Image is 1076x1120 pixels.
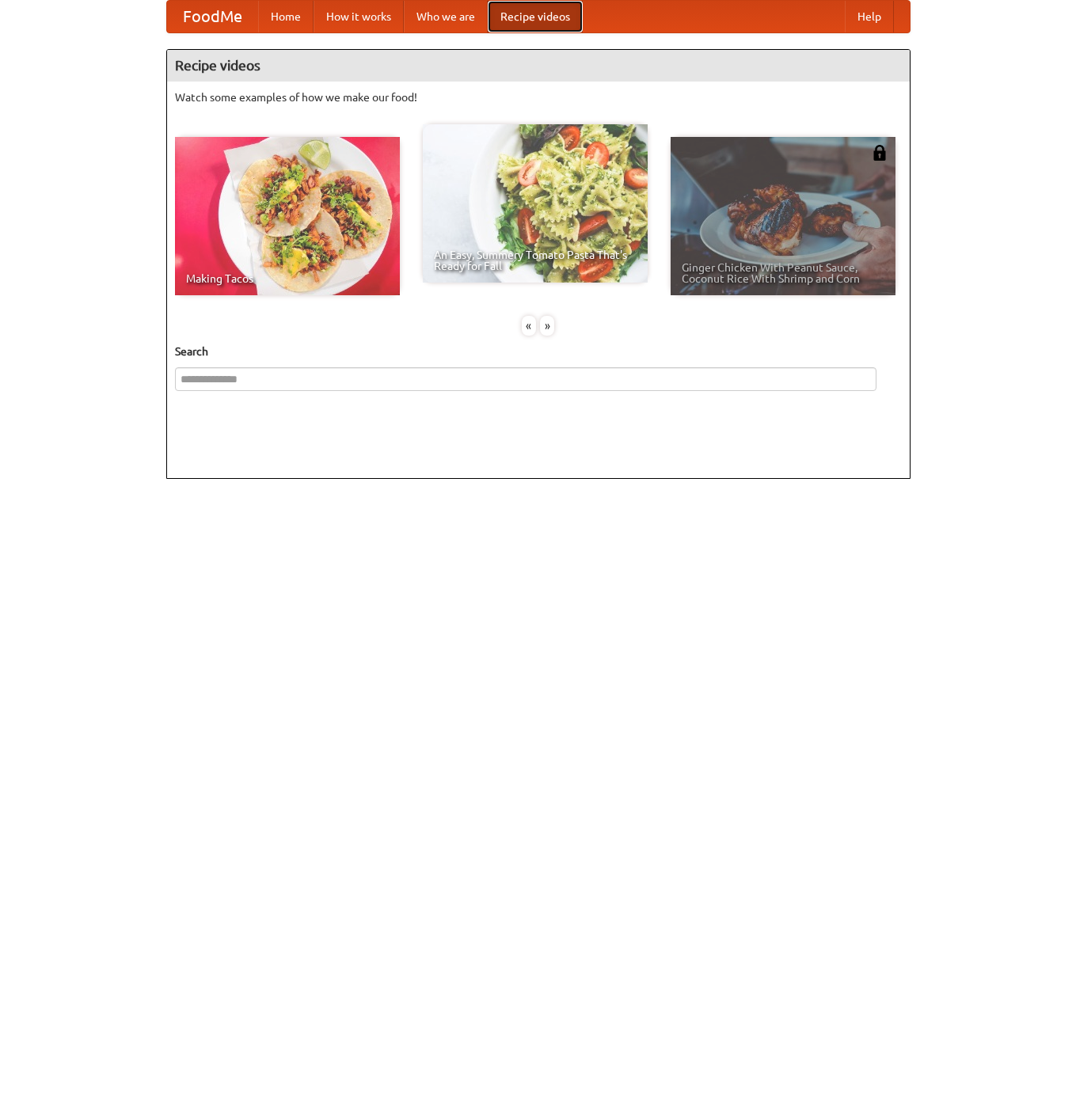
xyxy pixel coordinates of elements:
a: Who we are [404,1,488,32]
span: Making Tacos [186,273,389,284]
div: » [540,316,554,336]
p: Watch some examples of how we make our food! [175,89,902,105]
a: Help [845,1,894,32]
a: Recipe videos [488,1,583,32]
a: An Easy, Summery Tomato Pasta That's Ready for Fall [423,124,648,283]
div: « [522,316,536,336]
span: An Easy, Summery Tomato Pasta That's Ready for Fall [434,249,637,271]
a: FoodMe [167,1,258,32]
img: 483408.png [872,145,888,161]
h4: Recipe videos [167,50,910,82]
a: Home [258,1,314,32]
a: How it works [314,1,404,32]
a: Making Tacos [175,137,400,295]
h5: Search [175,344,902,359]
